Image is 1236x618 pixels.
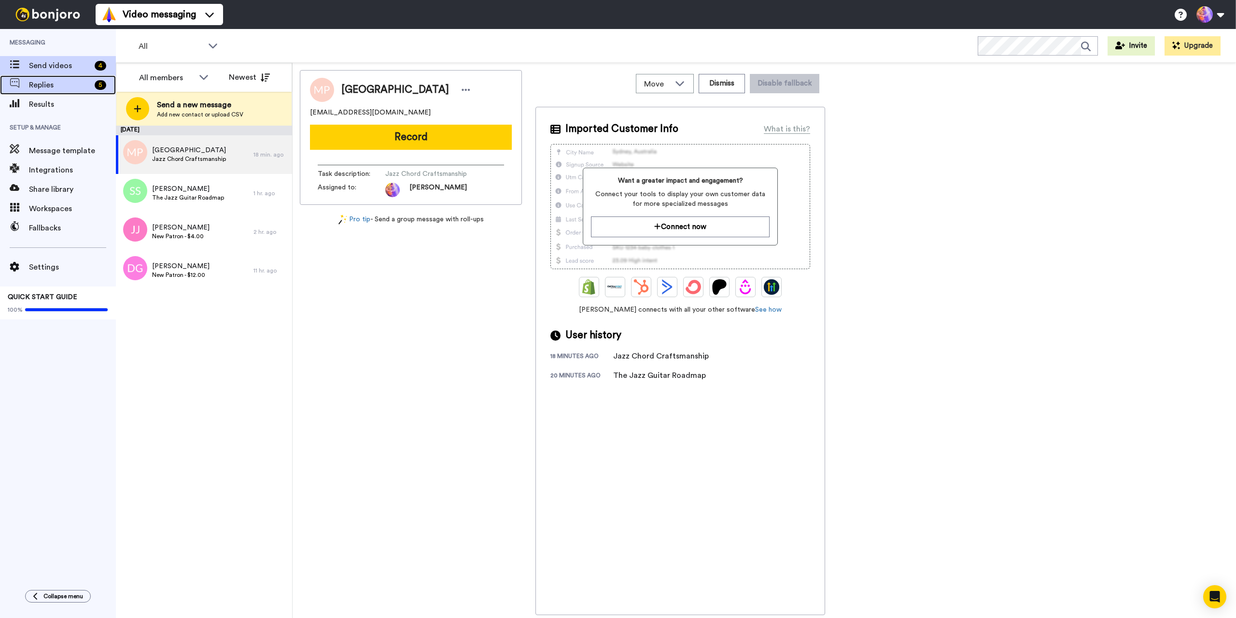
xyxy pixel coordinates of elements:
[565,328,621,343] span: User history
[591,189,769,209] span: Connect your tools to display your own customer data for more specialized messages
[613,350,709,362] div: Jazz Chord Craftsmanship
[409,183,467,197] span: [PERSON_NAME]
[29,164,116,176] span: Integrations
[738,279,753,295] img: Drip
[341,83,449,97] span: [GEOGRAPHIC_DATA]
[123,140,147,164] img: mp.png
[318,183,385,197] span: Assigned to:
[139,41,203,52] span: All
[613,370,706,381] div: The Jazz Guitar Roadmap
[712,279,727,295] img: Patreon
[152,223,210,232] span: [PERSON_NAME]
[157,111,243,118] span: Add new contact or upload CSV
[607,279,623,295] img: Ontraport
[581,279,597,295] img: Shopify
[139,72,194,84] div: All members
[29,79,91,91] span: Replies
[43,592,83,600] span: Collapse menu
[310,108,431,117] span: [EMAIL_ADDRESS][DOMAIN_NAME]
[591,176,769,186] span: Want a greater impact and engagement?
[29,222,116,234] span: Fallbacks
[591,216,769,237] button: Connect now
[764,279,779,295] img: GoHighLevel
[152,145,226,155] span: [GEOGRAPHIC_DATA]
[1165,36,1221,56] button: Upgrade
[116,126,292,135] div: [DATE]
[253,267,287,274] div: 11 hr. ago
[633,279,649,295] img: Hubspot
[123,256,147,280] img: dg.png
[152,261,210,271] span: [PERSON_NAME]
[95,80,106,90] div: 5
[550,372,613,381] div: 20 minutes ago
[750,74,819,93] button: Disable fallback
[699,74,745,93] button: Dismiss
[29,145,116,157] span: Message template
[12,8,84,21] img: bj-logo-header-white.svg
[550,305,810,315] span: [PERSON_NAME] connects with all your other software
[8,294,77,301] span: QUICK START GUIDE
[222,68,277,87] button: Newest
[25,590,91,603] button: Collapse menu
[338,215,370,225] a: Pro tip
[253,228,287,236] div: 2 hr. ago
[29,203,116,215] span: Workspaces
[385,183,400,197] img: photo.jpg
[385,169,477,179] span: Jazz Chord Craftsmanship
[338,215,347,225] img: magic-wand.svg
[101,7,117,22] img: vm-color.svg
[123,217,147,242] img: jj.png
[152,194,224,201] span: The Jazz Guitar Roadmap
[95,61,106,71] div: 4
[152,184,224,194] span: [PERSON_NAME]
[123,179,147,203] img: ss.png
[152,271,210,279] span: New Patron - $12.00
[152,155,226,163] span: Jazz Chord Craftsmanship
[644,78,670,90] span: Move
[253,151,287,158] div: 18 min. ago
[310,78,334,102] img: Image of Minjae Park
[755,306,782,313] a: See how
[29,184,116,195] span: Share library
[660,279,675,295] img: ActiveCampaign
[310,125,512,150] button: Record
[565,122,678,136] span: Imported Customer Info
[300,215,522,225] div: - Send a group message with roll-ups
[157,99,243,111] span: Send a new message
[1108,36,1155,56] button: Invite
[550,352,613,362] div: 18 minutes ago
[764,123,810,135] div: What is this?
[29,99,116,110] span: Results
[686,279,701,295] img: ConvertKit
[253,189,287,197] div: 1 hr. ago
[318,169,385,179] span: Task description :
[123,8,196,21] span: Video messaging
[8,306,23,314] span: 100%
[152,232,210,240] span: New Patron - $4.00
[1203,585,1226,608] div: Open Intercom Messenger
[29,261,116,273] span: Settings
[29,60,91,72] span: Send videos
